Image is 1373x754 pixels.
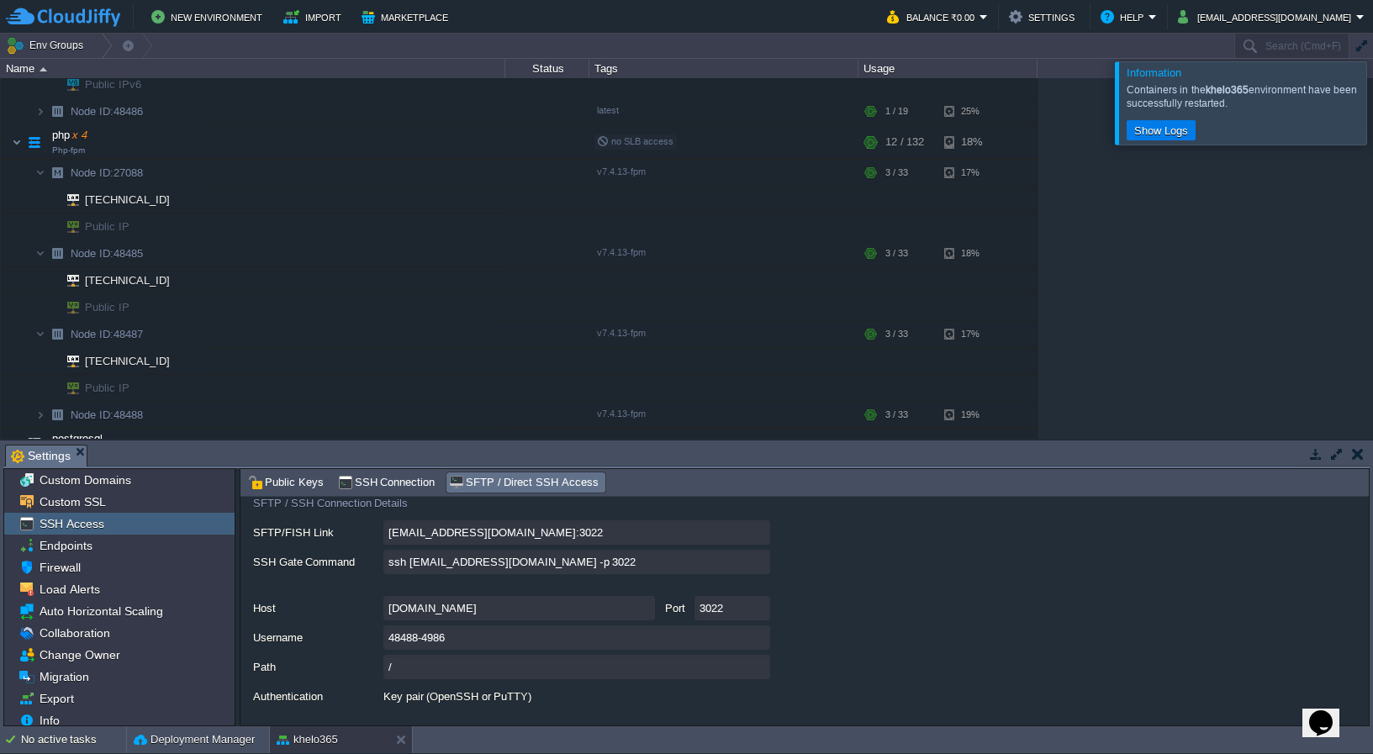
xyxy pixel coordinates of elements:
span: [TECHNICAL_ID] [83,348,172,374]
span: [TECHNICAL_ID] [83,187,172,213]
span: php [50,128,89,142]
span: postgresql [50,431,105,446]
span: Php-fpm [52,145,85,156]
span: Settings [11,446,71,467]
div: 3 / 33 [885,321,908,347]
img: CloudJiffy [6,7,120,28]
a: Firewall [36,560,83,575]
a: Migration [36,669,92,684]
button: Env Groups [6,34,89,57]
img: AMDAwAAAACH5BAEAAAAALAAAAAABAAEAAAICRAEAOw== [12,429,22,462]
img: AMDAwAAAACH5BAEAAAAALAAAAAABAAEAAAICRAEAOw== [45,294,55,320]
img: AMDAwAAAACH5BAEAAAAALAAAAAABAAEAAAICRAEAOw== [35,321,45,347]
a: Node ID:48486 [69,104,145,119]
a: Public IP [83,382,132,394]
a: Node ID:48487 [69,327,145,341]
div: 18% [944,240,999,266]
label: Authentication [253,684,382,705]
b: khelo365 [1206,84,1249,96]
a: Auto Horizontal Scaling [36,604,166,619]
img: AMDAwAAAACH5BAEAAAAALAAAAAABAAEAAAICRAEAOw== [55,375,79,401]
img: AMDAwAAAACH5BAEAAAAALAAAAAABAAEAAAICRAEAOw== [40,67,47,71]
span: 48487 [69,327,145,341]
img: AMDAwAAAACH5BAEAAAAALAAAAAABAAEAAAICRAEAOw== [35,160,45,186]
img: AMDAwAAAACH5BAEAAAAALAAAAAABAAEAAAICRAEAOw== [23,125,46,159]
a: Custom Domains [36,472,134,488]
img: AMDAwAAAACH5BAEAAAAALAAAAAABAAEAAAICRAEAOw== [55,214,79,240]
span: v7.4.13-fpm [597,328,646,338]
img: AMDAwAAAACH5BAEAAAAALAAAAAABAAEAAAICRAEAOw== [45,348,55,374]
div: Containers in the environment have been successfully restarted. [1127,83,1362,110]
img: AMDAwAAAACH5BAEAAAAALAAAAAABAAEAAAICRAEAOw== [45,214,55,240]
img: AMDAwAAAACH5BAEAAAAALAAAAAABAAEAAAICRAEAOw== [55,348,79,374]
button: Deployment Manager [134,731,255,748]
label: Username [253,625,382,646]
img: AMDAwAAAACH5BAEAAAAALAAAAAABAAEAAAICRAEAOw== [45,402,69,428]
div: 4 / 12 [885,429,912,462]
span: Public IP [83,375,132,401]
span: x 4 [70,129,87,141]
a: Endpoints [36,538,95,553]
button: New Environment [151,7,267,27]
a: [TECHNICAL_ID] [83,355,172,367]
img: AMDAwAAAACH5BAEAAAAALAAAAAABAAEAAAICRAEAOw== [23,429,46,462]
div: 17% [944,321,999,347]
span: Node ID: [71,247,114,260]
a: Node ID:48485 [69,246,145,261]
div: 3 / 33 [885,160,908,186]
div: Usage [859,59,1037,78]
iframe: chat widget [1302,687,1356,737]
span: Export [36,691,77,706]
a: Collaboration [36,625,113,641]
span: 48486 [69,104,145,119]
img: AMDAwAAAACH5BAEAAAAALAAAAAABAAEAAAICRAEAOw== [35,240,45,266]
span: no SLB access [597,136,673,146]
div: 1 / 19 [885,98,908,124]
label: Path [253,655,382,676]
img: AMDAwAAAACH5BAEAAAAALAAAAAABAAEAAAICRAEAOw== [45,187,55,213]
a: Node ID:27088 [69,166,145,180]
div: Name [2,59,504,78]
button: Import [283,7,346,27]
button: Settings [1009,7,1080,27]
img: AMDAwAAAACH5BAEAAAAALAAAAAABAAEAAAICRAEAOw== [45,98,69,124]
img: AMDAwAAAACH5BAEAAAAALAAAAAABAAEAAAICRAEAOw== [45,160,69,186]
span: SFTP / Direct SSH Access [449,473,598,492]
span: Public Keys [248,473,324,492]
button: Marketplace [362,7,453,27]
span: Info [36,713,62,728]
span: 27088 [69,166,145,180]
img: AMDAwAAAACH5BAEAAAAALAAAAAABAAEAAAICRAEAOw== [45,375,55,401]
span: v7.4.13-fpm [597,247,646,257]
span: [TECHNICAL_ID] [83,267,172,293]
div: 47% [944,429,999,462]
div: 12 / 132 [885,125,924,159]
a: Load Alerts [36,582,103,597]
img: AMDAwAAAACH5BAEAAAAALAAAAAABAAEAAAICRAEAOw== [35,402,45,428]
div: 17% [944,160,999,186]
div: 3 / 33 [885,402,908,428]
a: Public IP [83,301,132,314]
span: Node ID: [71,105,114,118]
div: 3 / 33 [885,240,908,266]
a: Public IPv6 [83,78,144,91]
a: SSH Access [36,516,107,531]
img: AMDAwAAAACH5BAEAAAAALAAAAAABAAEAAAICRAEAOw== [55,267,79,293]
img: AMDAwAAAACH5BAEAAAAALAAAAAABAAEAAAICRAEAOw== [55,187,79,213]
button: Balance ₹0.00 [887,7,980,27]
div: 25% [944,98,999,124]
span: Custom SSL [36,494,108,509]
a: Change Owner [36,647,123,662]
img: AMDAwAAAACH5BAEAAAAALAAAAAABAAEAAAICRAEAOw== [55,71,79,98]
label: Port [659,596,691,617]
div: Refer to the for additional details. [253,714,770,743]
img: AMDAwAAAACH5BAEAAAAALAAAAAABAAEAAAICRAEAOw== [35,98,45,124]
img: AMDAwAAAACH5BAEAAAAALAAAAAABAAEAAAICRAEAOw== [55,294,79,320]
a: postgresql [50,432,105,445]
div: 19% [944,402,999,428]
